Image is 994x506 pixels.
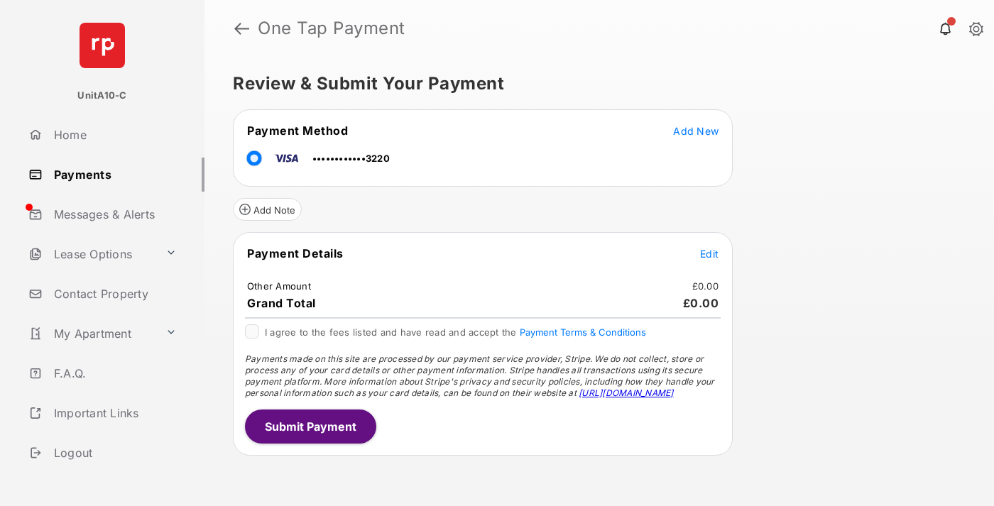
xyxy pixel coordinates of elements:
[258,20,405,37] strong: One Tap Payment
[246,280,312,292] td: Other Amount
[683,296,719,310] span: £0.00
[23,158,204,192] a: Payments
[23,317,160,351] a: My Apartment
[247,246,344,260] span: Payment Details
[245,409,376,444] button: Submit Payment
[245,353,715,398] span: Payments made on this site are processed by our payment service provider, Stripe. We do not colle...
[233,75,954,92] h5: Review & Submit Your Payment
[23,118,204,152] a: Home
[80,23,125,68] img: svg+xml;base64,PHN2ZyB4bWxucz0iaHR0cDovL3d3dy53My5vcmcvMjAwMC9zdmciIHdpZHRoPSI2NCIgaGVpZ2h0PSI2NC...
[247,296,316,310] span: Grand Total
[23,356,204,390] a: F.A.Q.
[233,198,302,221] button: Add Note
[23,197,204,231] a: Messages & Alerts
[700,248,719,260] span: Edit
[23,396,182,430] a: Important Links
[692,280,719,292] td: £0.00
[23,277,204,311] a: Contact Property
[673,123,719,138] button: Add New
[77,89,126,103] p: UnitA10-C
[265,326,646,338] span: I agree to the fees listed and have read and accept the
[579,387,673,398] a: [URL][DOMAIN_NAME]
[673,125,719,137] span: Add New
[23,237,160,271] a: Lease Options
[312,153,390,164] span: ••••••••••••3220
[247,123,348,138] span: Payment Method
[700,246,719,260] button: Edit
[520,326,646,338] button: I agree to the fees listed and have read and accept the
[23,436,204,470] a: Logout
